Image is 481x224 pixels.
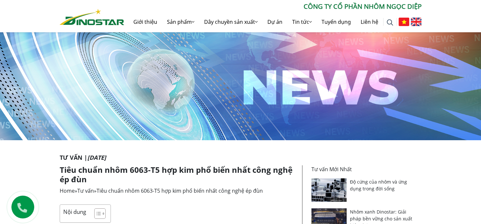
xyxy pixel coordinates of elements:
[87,154,106,161] i: [DATE]
[128,11,162,32] a: Giới thiệu
[97,187,263,194] span: Tiêu chuẩn nhôm 6063-T5 hợp kim phổ biến nhất công nghệ ép đùn
[387,19,393,26] img: search
[356,11,383,32] a: Liên hệ
[89,208,104,219] a: Toggle Table of Content
[60,187,263,194] span: » »
[311,178,347,202] img: Độ cứng của nhôm và ứng dụng trong đời sống
[287,11,317,32] a: Tin tức
[77,187,94,194] a: Tư vấn
[350,179,407,192] a: Độ cứng của nhôm và ứng dụng trong đời sống
[263,11,287,32] a: Dự án
[317,11,356,32] a: Tuyển dụng
[162,11,199,32] a: Sản phẩm
[60,187,75,194] a: Home
[411,18,422,26] img: English
[60,165,297,184] h1: Tiêu chuẩn nhôm 6063-T5 hợp kim phổ biến nhất công nghệ ép đùn
[398,18,409,26] img: Tiếng Việt
[63,208,86,216] p: Nội dung
[199,11,263,32] a: Dây chuyền sản xuất
[60,153,422,162] p: Tư vấn |
[124,2,422,11] p: CÔNG TY CỔ PHẦN NHÔM NGỌC DIỆP
[60,9,124,25] img: Nhôm Dinostar
[311,165,418,173] p: Tư vấn Mới Nhất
